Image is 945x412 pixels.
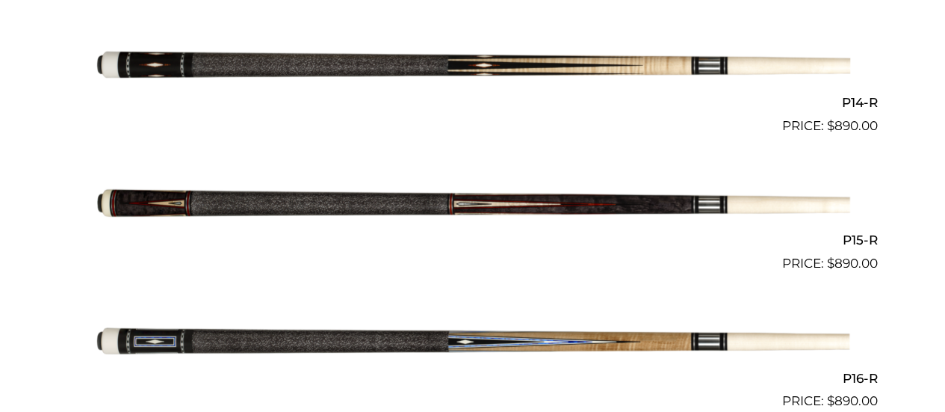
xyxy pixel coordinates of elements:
a: P14-R $890.00 [68,4,878,135]
img: P16-R [96,280,850,405]
a: P15-R $890.00 [68,142,878,274]
span: $ [827,118,834,133]
h2: P14-R [68,88,878,116]
bdi: 890.00 [827,256,878,271]
span: $ [827,256,834,271]
bdi: 890.00 [827,393,878,408]
img: P14-R [96,4,850,129]
span: $ [827,393,834,408]
a: P16-R $890.00 [68,280,878,411]
bdi: 890.00 [827,118,878,133]
h2: P16-R [68,364,878,392]
img: P15-R [96,142,850,268]
h2: P15-R [68,227,878,254]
